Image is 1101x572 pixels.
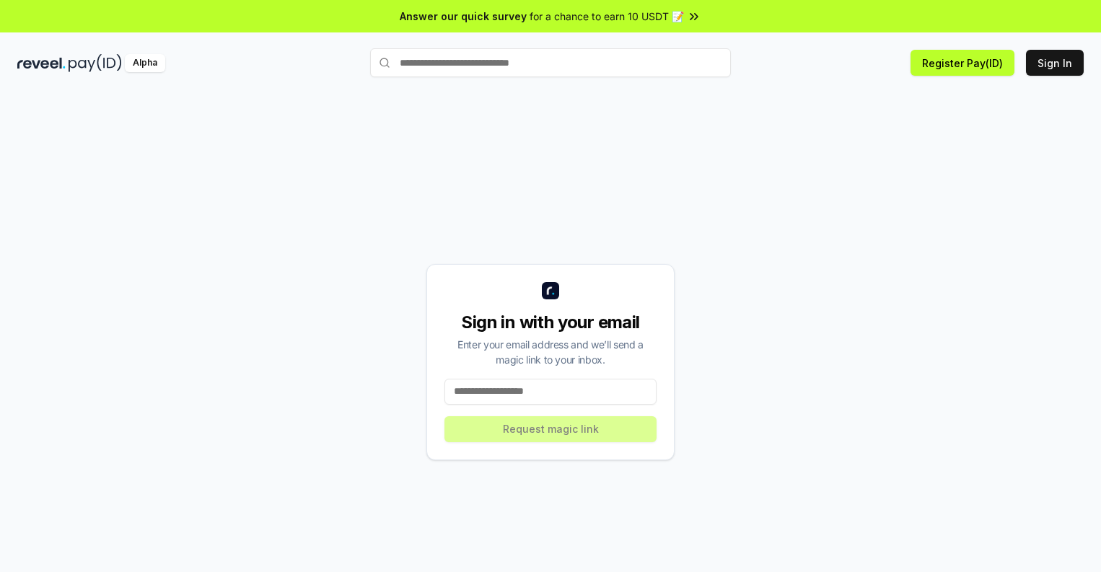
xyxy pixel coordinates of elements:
img: logo_small [542,282,559,299]
img: pay_id [69,54,122,72]
button: Sign In [1026,50,1084,76]
span: Answer our quick survey [400,9,527,24]
span: for a chance to earn 10 USDT 📝 [530,9,684,24]
button: Register Pay(ID) [911,50,1014,76]
img: reveel_dark [17,54,66,72]
div: Alpha [125,54,165,72]
div: Sign in with your email [444,311,657,334]
div: Enter your email address and we’ll send a magic link to your inbox. [444,337,657,367]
